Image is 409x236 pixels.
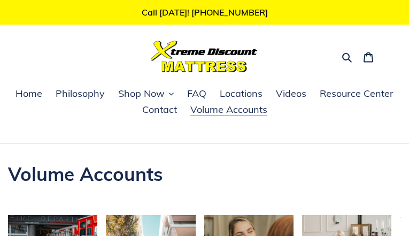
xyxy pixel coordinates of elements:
span: Resource Center [320,87,393,100]
h1: Volume Accounts [8,163,401,185]
span: Philosophy [56,87,105,100]
span: FAQ [187,87,206,100]
span: Shop Now [118,87,165,100]
a: Resource Center [314,86,399,102]
a: Philosophy [50,86,110,102]
span: Locations [220,87,263,100]
span: Videos [276,87,306,100]
span: Contact [142,103,177,116]
a: Videos [271,86,312,102]
span: Home [16,87,42,100]
a: Home [10,86,48,102]
a: FAQ [182,86,212,102]
a: Volume Accounts [185,102,273,118]
button: Shop Now [113,86,179,102]
img: Xtreme Discount Mattress [151,41,258,72]
a: Locations [214,86,268,102]
span: Volume Accounts [190,103,267,116]
a: Contact [137,102,182,118]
